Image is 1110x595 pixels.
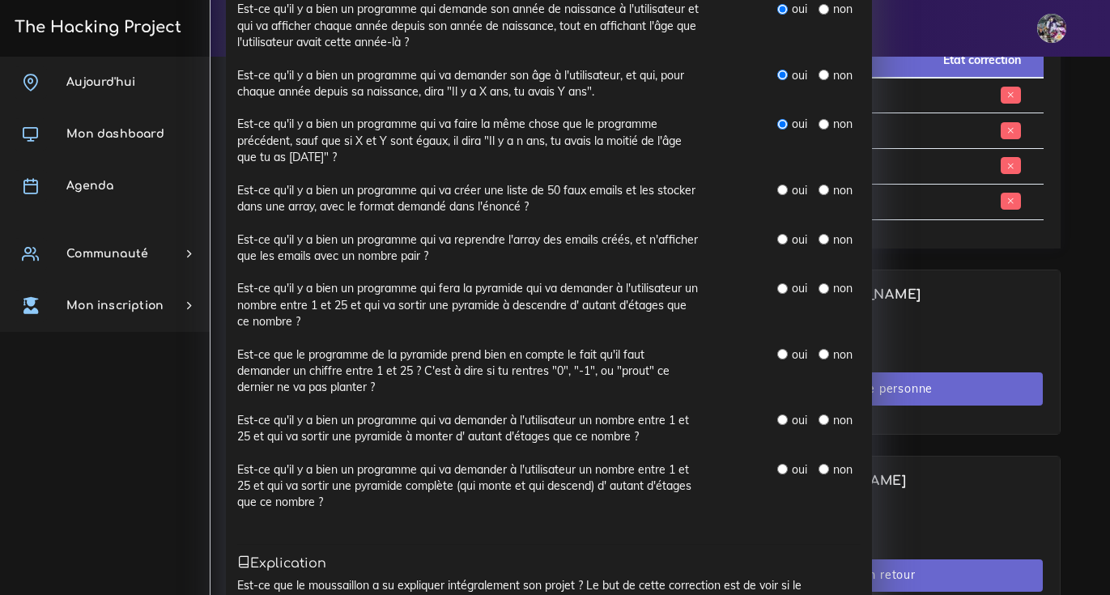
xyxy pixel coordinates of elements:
label: oui [792,280,807,296]
label: oui [792,346,807,363]
label: oui [792,412,807,428]
label: oui [792,461,807,478]
label: oui [792,1,807,17]
label: non [833,67,853,83]
label: Est-ce qu'il y a bien un programme qui va faire la même chose que le programme précédent, sauf qu... [237,116,699,165]
label: non [833,461,853,478]
label: Est-ce qu'il y a bien un programme qui va demander à l'utilisateur un nombre entre 1 et 25 et qui... [237,412,699,445]
label: Est-ce que le programme de la pyramide prend bien en compte le fait qu'il faut demander un chiffr... [237,346,699,396]
label: non [833,280,853,296]
label: oui [792,182,807,198]
label: non [833,232,853,248]
label: oui [792,67,807,83]
label: Est-ce qu'il y a bien un programme qui fera la pyramide qui va demander à l'utilisateur un nombre... [237,280,699,329]
label: non [833,346,853,363]
label: non [833,182,853,198]
label: Est-ce qu'il y a bien un programme qui va demander à l'utilisateur un nombre entre 1 et 25 et qui... [237,461,699,511]
label: Est-ce qu'il y a bien un programme qui demande son année de naissance à l'utilisateur et qui va a... [237,1,699,50]
label: non [833,116,853,132]
label: oui [792,116,807,132]
label: Est-ce qu'il y a bien un programme qui va créer une liste de 50 faux emails et les stocker dans u... [237,182,699,215]
label: Est-ce qu'il y a bien un programme qui va demander son âge à l'utilisateur, et qui, pour chaque a... [237,67,699,100]
label: Est-ce qu'il y a bien un programme qui va reprendre l'array des emails créés, et n'afficher que l... [237,232,699,265]
h5: Explication [237,556,861,572]
label: non [833,412,853,428]
label: non [833,1,853,17]
label: oui [792,232,807,248]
